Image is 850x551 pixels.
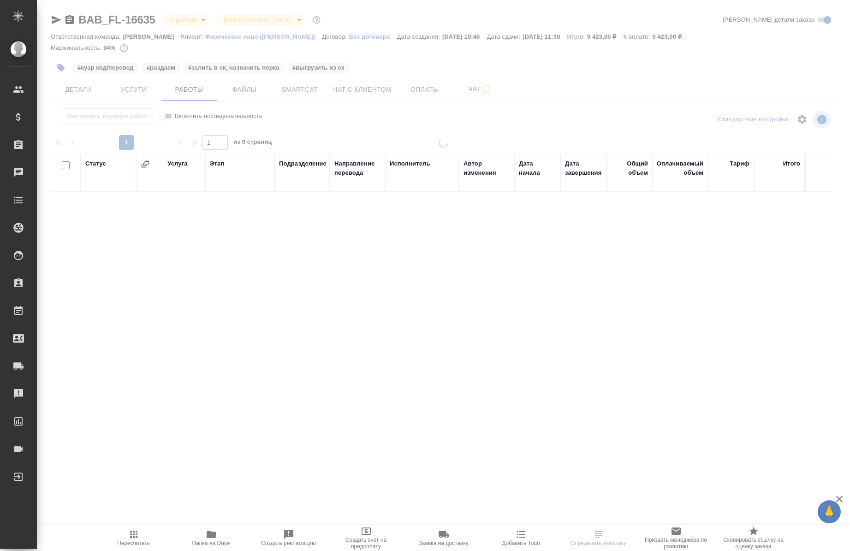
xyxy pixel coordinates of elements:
[85,159,106,168] div: Статус
[730,159,749,168] div: Тариф
[334,159,380,178] div: Направление перевода
[643,537,709,550] span: Призвать менеджера по развитию
[565,159,602,178] div: Дата завершения
[172,525,250,551] button: Папка на Drive
[657,159,703,178] div: Оплачиваемый объем
[250,525,327,551] button: Создать рекламацию
[519,159,556,178] div: Дата начала
[261,540,316,546] span: Создать рекламацию
[502,540,540,546] span: Добавить Todo
[418,540,468,546] span: Заявка на доставку
[95,525,172,551] button: Пересчитать
[279,159,327,168] div: Подразделение
[611,159,648,178] div: Общий объем
[560,525,637,551] button: Определить тематику
[167,159,187,168] div: Услуга
[571,540,626,546] span: Определить тематику
[390,159,430,168] div: Исполнитель
[333,537,399,550] span: Создать счет на предоплату
[117,540,150,546] span: Пересчитать
[637,525,715,551] button: Призвать менеджера по развитию
[327,525,405,551] button: Создать счет на предоплату
[464,159,510,178] div: Автор изменения
[405,525,482,551] button: Заявка на доставку
[821,502,837,521] span: 🙏
[715,525,792,551] button: Скопировать ссылку на оценку заказа
[210,159,224,168] div: Этап
[141,160,150,169] button: Сгруппировать
[192,540,230,546] span: Папка на Drive
[720,537,787,550] span: Скопировать ссылку на оценку заказа
[783,159,800,168] div: Итого
[482,525,560,551] button: Добавить Todo
[818,500,841,523] button: 🙏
